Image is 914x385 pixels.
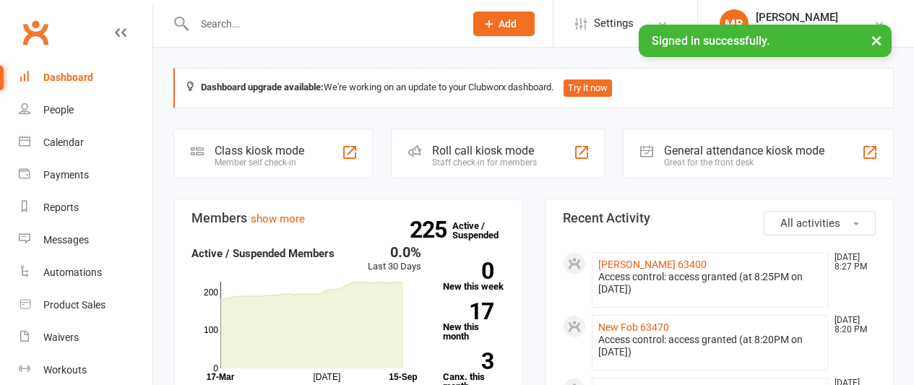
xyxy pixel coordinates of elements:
[368,245,421,274] div: Last 30 Days
[780,217,840,230] span: All activities
[19,224,152,256] a: Messages
[201,82,324,92] strong: Dashboard upgrade available:
[43,299,105,311] div: Product Sales
[756,24,838,37] div: 24 REPZ fitness
[432,157,537,168] div: Staff check-in for members
[563,211,876,225] h3: Recent Activity
[652,34,769,48] span: Signed in successfully.
[598,271,822,295] div: Access control: access granted (at 8:25PM on [DATE])
[19,289,152,321] a: Product Sales
[598,321,669,333] a: New Fob 63470
[191,211,505,225] h3: Members
[664,157,824,168] div: Great for the front desk
[191,247,335,260] strong: Active / Suspended Members
[19,61,152,94] a: Dashboard
[720,9,749,38] div: MB
[215,144,304,157] div: Class kiosk mode
[251,212,305,225] a: show more
[43,332,79,343] div: Waivers
[43,72,93,83] div: Dashboard
[43,202,79,213] div: Reports
[43,364,87,376] div: Workouts
[19,191,152,224] a: Reports
[410,219,452,241] strong: 225
[190,14,455,34] input: Search...
[43,267,102,278] div: Automations
[173,68,894,108] div: We're working on an update to your Clubworx dashboard.
[43,234,89,246] div: Messages
[827,253,875,272] time: [DATE] 8:27 PM
[473,12,535,36] button: Add
[43,137,84,148] div: Calendar
[443,350,493,372] strong: 3
[43,104,74,116] div: People
[499,18,517,30] span: Add
[19,126,152,159] a: Calendar
[564,79,612,97] button: Try it now
[863,25,889,56] button: ×
[19,94,152,126] a: People
[664,144,824,157] div: General attendance kiosk mode
[368,245,421,259] div: 0.0%
[764,211,876,235] button: All activities
[43,169,89,181] div: Payments
[19,159,152,191] a: Payments
[432,144,537,157] div: Roll call kiosk mode
[19,321,152,354] a: Waivers
[443,260,493,282] strong: 0
[19,256,152,289] a: Automations
[17,14,53,51] a: Clubworx
[594,7,634,40] span: Settings
[827,316,875,334] time: [DATE] 8:20 PM
[443,262,505,291] a: 0New this week
[452,210,516,251] a: 225Active / Suspended
[215,157,304,168] div: Member self check-in
[443,300,493,322] strong: 17
[598,259,707,270] a: [PERSON_NAME] 63400
[756,11,838,24] div: [PERSON_NAME]
[443,303,505,341] a: 17New this month
[598,334,822,358] div: Access control: access granted (at 8:20PM on [DATE])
